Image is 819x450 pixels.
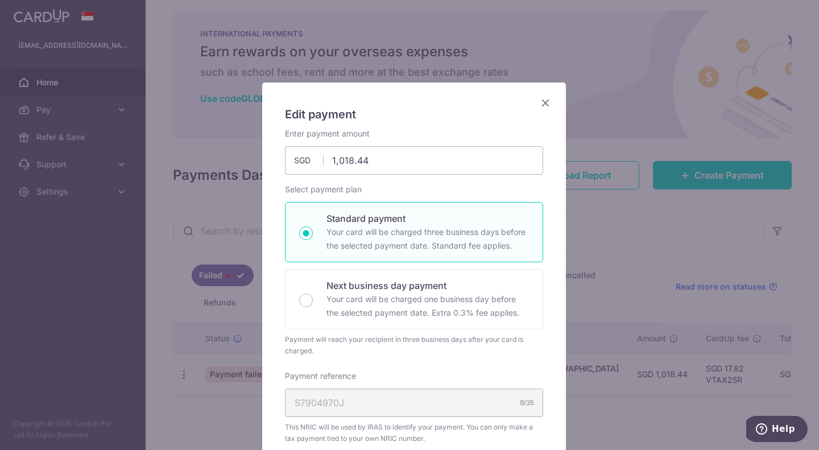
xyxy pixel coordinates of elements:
[294,155,324,166] span: SGD
[326,225,529,253] p: Your card will be charged three business days before the selected payment date. Standard fee appl...
[285,146,543,175] input: 0.00
[285,184,362,195] label: Select payment plan
[285,370,356,382] label: Payment reference
[520,397,534,408] div: 9/35
[326,279,529,292] p: Next business day payment
[285,334,543,357] div: Payment will reach your recipient in three business days after your card is charged.
[326,292,529,320] p: Your card will be charged one business day before the selected payment date. Extra 0.3% fee applies.
[285,105,543,123] h5: Edit payment
[746,416,808,444] iframe: Opens a widget where you can find more information
[285,128,370,139] label: Enter payment amount
[539,96,552,110] button: Close
[326,212,529,225] p: Standard payment
[285,422,543,444] span: This NRIC will be used by IRAS to identify your payment. You can only make a tax payment tied to ...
